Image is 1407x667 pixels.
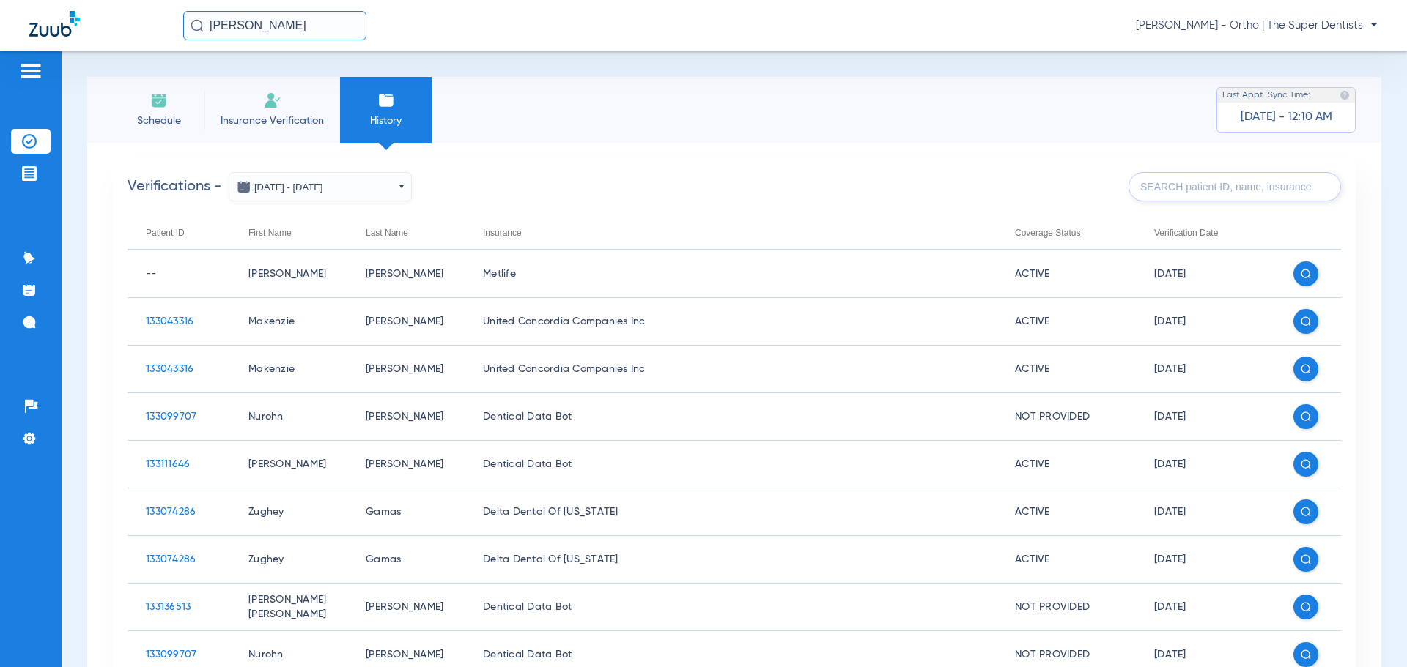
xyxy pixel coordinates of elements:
[230,488,347,536] td: Zughey
[347,536,465,584] td: Gamas
[483,316,646,327] span: United Concordia Companies Inc
[146,225,212,241] div: Patient ID
[1136,393,1275,441] td: [DATE]
[1340,90,1350,100] img: last sync help info
[483,507,618,517] span: Delta Dental Of [US_STATE]
[146,554,196,564] span: 133074286
[483,459,572,469] span: Dentical Data Bot
[1301,459,1311,469] img: search white icon
[146,225,185,241] div: Patient ID
[1154,225,1218,241] div: Verification Date
[347,346,465,393] td: [PERSON_NAME]
[264,92,281,109] img: Manual Insurance Verification
[1334,597,1407,667] iframe: Chat Widget
[483,649,572,660] span: Dentical Data Bot
[1015,602,1090,612] span: Not Provided
[230,441,347,488] td: [PERSON_NAME]
[1301,554,1311,564] img: search white icon
[483,602,572,612] span: Dentical Data Bot
[146,411,196,422] span: 133099707
[1301,507,1311,517] img: search white icon
[230,250,347,298] td: [PERSON_NAME]
[1301,602,1311,612] img: search white icon
[146,602,191,612] span: 133136513
[1015,225,1080,241] div: Coverage Status
[29,11,80,37] img: Zuub Logo
[229,172,412,201] button: [DATE] - [DATE]
[1015,459,1050,469] span: Active
[347,441,465,488] td: [PERSON_NAME]
[237,179,251,194] img: date icon
[230,536,347,584] td: Zughey
[1136,488,1275,536] td: [DATE]
[124,113,193,128] span: Schedule
[146,269,157,279] span: --
[1136,536,1275,584] td: [DATE]
[1136,584,1275,631] td: [DATE]
[230,584,347,631] td: [PERSON_NAME] [PERSON_NAME]
[230,346,347,393] td: Makenzie
[347,393,465,441] td: [PERSON_NAME]
[215,113,329,128] span: Insurance Verification
[483,225,522,241] div: Insurance
[1241,110,1332,124] span: [DATE] - 12:10 AM
[1136,18,1378,33] span: [PERSON_NAME] - Ortho | The Super Dentists
[146,507,196,517] span: 133074286
[347,584,465,631] td: [PERSON_NAME]
[366,225,446,241] div: Last Name
[483,225,978,241] div: Insurance
[230,298,347,346] td: Makenzie
[1015,649,1090,660] span: Not Provided
[1136,250,1275,298] td: [DATE]
[191,19,204,32] img: Search Icon
[146,649,196,660] span: 133099707
[1154,225,1257,241] div: Verification Date
[1301,649,1311,660] img: search white icon
[366,225,408,241] div: Last Name
[1015,364,1050,374] span: Active
[1015,554,1050,564] span: Active
[1015,411,1090,422] span: Not Provided
[1301,364,1311,374] img: search white icon
[1015,269,1050,279] span: Active
[1015,507,1050,517] span: Active
[183,11,366,40] input: Search for patients
[483,554,618,564] span: Delta Dental Of [US_STATE]
[150,92,168,109] img: Schedule
[1301,269,1311,279] img: search white icon
[1129,172,1341,201] input: SEARCH patient ID, name, insurance
[1136,298,1275,346] td: [DATE]
[146,316,193,327] span: 133043316
[1222,88,1310,103] span: Last Appt. Sync Time:
[347,250,465,298] td: [PERSON_NAME]
[146,364,193,374] span: 133043316
[377,92,395,109] img: History
[483,411,572,422] span: Dentical Data Bot
[351,113,421,128] span: History
[248,225,329,241] div: First Name
[1136,346,1275,393] td: [DATE]
[230,393,347,441] td: Nurohn
[1301,411,1311,422] img: search white icon
[483,364,646,374] span: United Concordia Companies Inc
[1301,316,1311,327] img: search white icon
[1015,316,1050,327] span: Active
[1136,441,1275,488] td: [DATE]
[483,269,516,279] span: Metlife
[146,459,190,469] span: 133111646
[248,225,292,241] div: First Name
[347,298,465,346] td: [PERSON_NAME]
[347,488,465,536] td: Gamas
[1015,225,1118,241] div: Coverage Status
[128,172,412,201] h2: Verifications -
[19,62,43,80] img: hamburger-icon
